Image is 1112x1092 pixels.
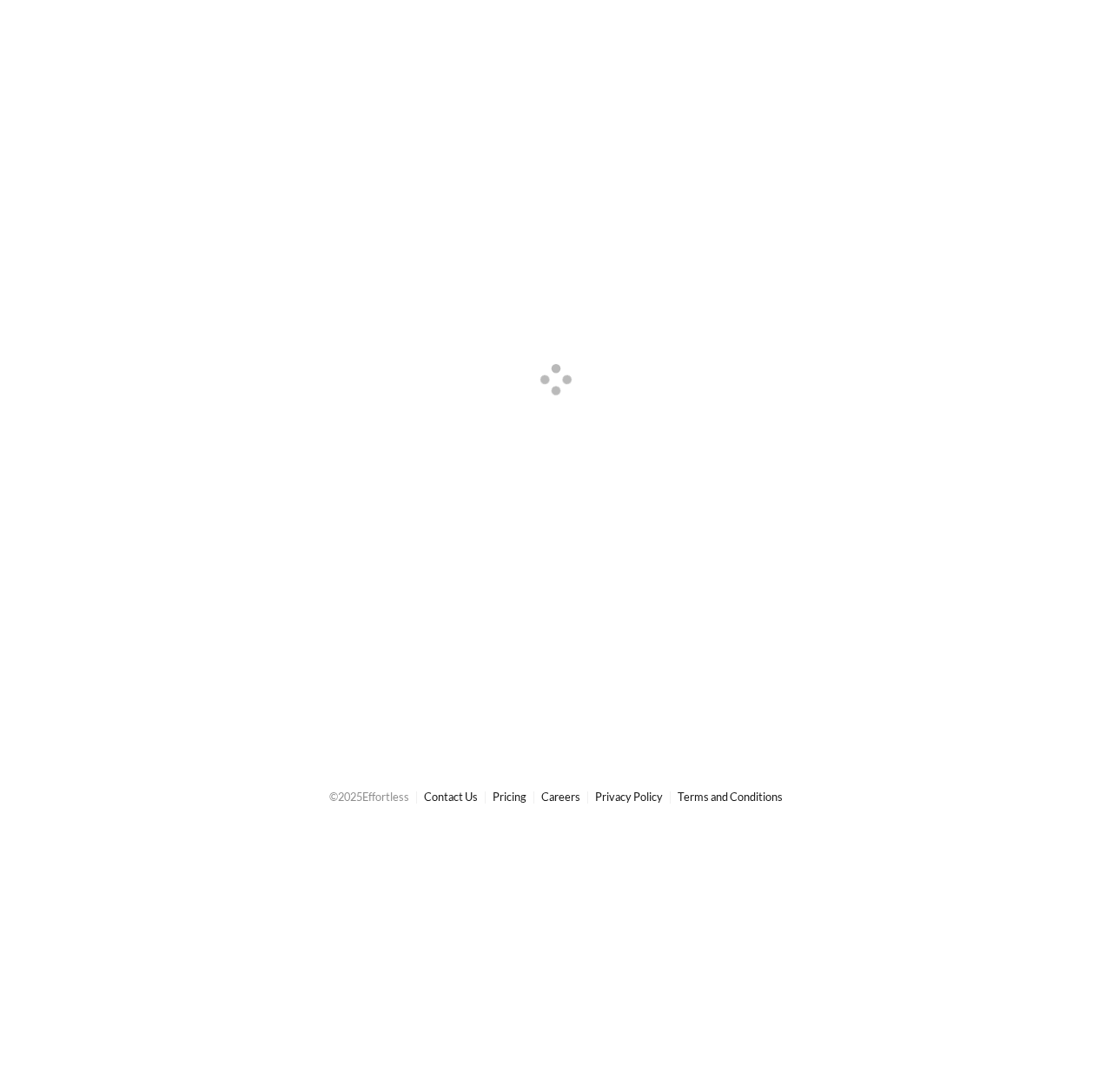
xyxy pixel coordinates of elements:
a: Privacy Policy [595,790,663,804]
a: Careers [541,790,580,804]
a: Pricing [493,790,526,804]
span: © 2025 Effortless [329,790,409,804]
a: Contact Us [424,790,478,804]
a: Terms and Conditions [678,790,783,804]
